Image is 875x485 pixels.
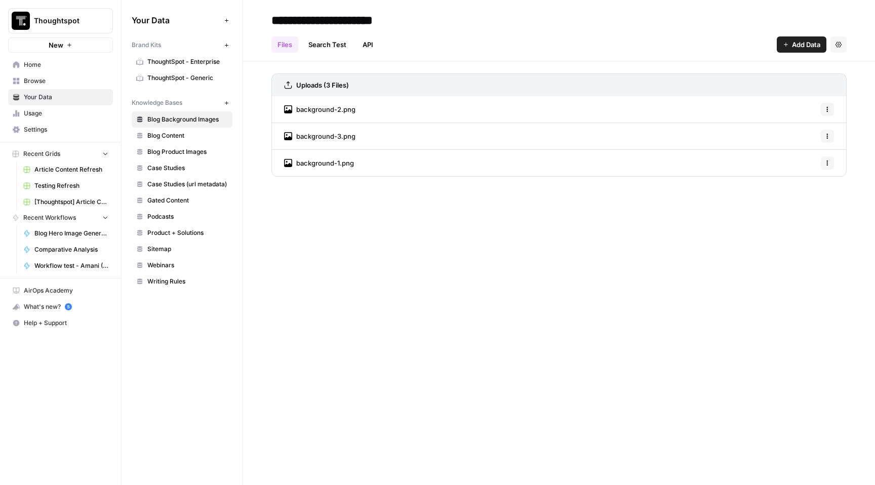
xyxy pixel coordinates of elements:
a: Article Content Refresh [19,161,113,178]
a: background-3.png [284,123,355,149]
span: Case Studies (url metadata) [147,180,228,189]
a: Browse [8,73,113,89]
div: What's new? [9,299,112,314]
a: Writing Rules [132,273,232,290]
span: Sitemap [147,245,228,254]
span: Help + Support [24,318,108,328]
button: Recent Grids [8,146,113,161]
span: Blog Background Images [147,115,228,124]
a: Your Data [8,89,113,105]
span: background-1.png [296,158,354,168]
span: Recent Workflows [23,213,76,222]
span: Knowledge Bases [132,98,182,107]
a: Sitemap [132,241,232,257]
a: Home [8,57,113,73]
span: Workflow test - Amani (Intelligent Insights) [34,261,108,270]
span: Settings [24,125,108,134]
button: What's new? 5 [8,299,113,315]
span: Blog Product Images [147,147,228,156]
button: Add Data [777,36,826,53]
a: Uploads (3 Files) [284,74,349,96]
span: AirOps Academy [24,286,108,295]
button: Workspace: Thoughtspot [8,8,113,33]
h3: Uploads (3 Files) [296,80,349,90]
span: Add Data [792,39,820,50]
a: Workflow test - Amani (Intelligent Insights) [19,258,113,274]
a: Blog Product Images [132,144,232,160]
span: Webinars [147,261,228,270]
text: 5 [67,304,69,309]
span: Blog Hero Image Generator [34,229,108,238]
a: Blog Background Images [132,111,232,128]
a: background-1.png [284,150,354,176]
span: New [49,40,63,50]
a: ThoughtSpot - Generic [132,70,232,86]
span: Case Studies [147,164,228,173]
a: ThoughtSpot - Enterprise [132,54,232,70]
span: Your Data [132,14,220,26]
a: Product + Solutions [132,225,232,241]
a: Comparative Analysis [19,241,113,258]
span: Gated Content [147,196,228,205]
a: Testing Refresh [19,178,113,194]
span: background-2.png [296,104,355,114]
span: Thoughtspot [34,16,95,26]
img: Thoughtspot Logo [12,12,30,30]
span: Podcasts [147,212,228,221]
span: ThoughtSpot - Enterprise [147,57,228,66]
span: Brand Kits [132,41,161,50]
a: API [356,36,379,53]
span: Recent Grids [23,149,60,158]
span: background-3.png [296,131,355,141]
a: [Thoughtspot] Article Creation [19,194,113,210]
span: Writing Rules [147,277,228,286]
a: Case Studies (url metadata) [132,176,232,192]
span: [Thoughtspot] Article Creation [34,197,108,207]
a: Podcasts [132,209,232,225]
span: Product + Solutions [147,228,228,237]
a: Gated Content [132,192,232,209]
button: New [8,37,113,53]
a: Usage [8,105,113,122]
a: Search Test [302,36,352,53]
button: Help + Support [8,315,113,331]
span: Your Data [24,93,108,102]
a: background-2.png [284,96,355,123]
a: Case Studies [132,160,232,176]
span: Home [24,60,108,69]
a: Blog Content [132,128,232,144]
span: Blog Content [147,131,228,140]
a: AirOps Academy [8,282,113,299]
span: ThoughtSpot - Generic [147,73,228,83]
span: Article Content Refresh [34,165,108,174]
a: Settings [8,122,113,138]
span: Usage [24,109,108,118]
span: Testing Refresh [34,181,108,190]
a: Files [271,36,298,53]
a: Blog Hero Image Generator [19,225,113,241]
span: Comparative Analysis [34,245,108,254]
button: Recent Workflows [8,210,113,225]
a: Webinars [132,257,232,273]
span: Browse [24,76,108,86]
a: 5 [65,303,72,310]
